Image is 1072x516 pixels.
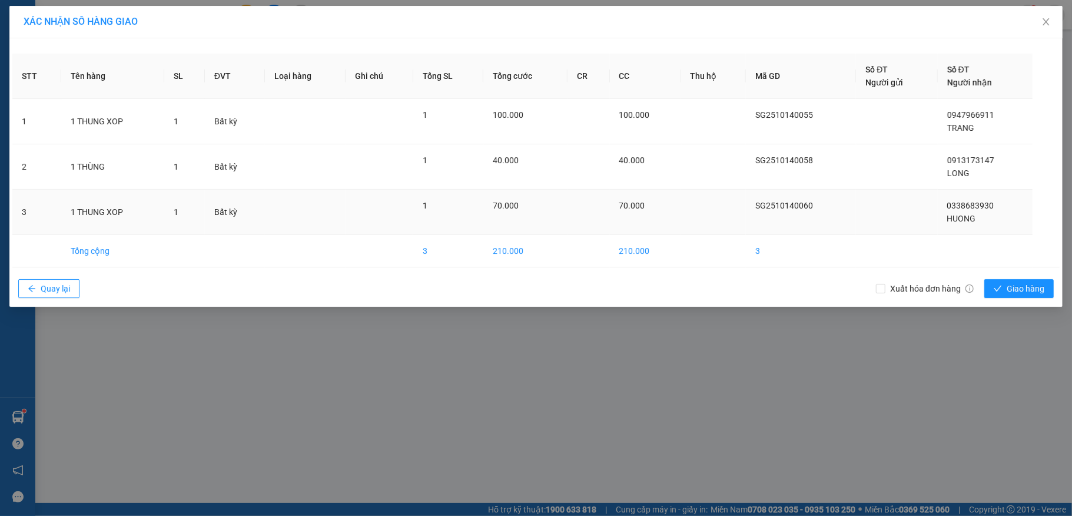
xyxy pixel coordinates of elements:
span: 70.000 [619,201,645,210]
th: Ghi chú [346,54,413,99]
span: 70.000 [493,201,519,210]
span: SG2510140055 [755,110,813,120]
th: CC [610,54,681,99]
span: close [1041,17,1051,27]
span: SG2510140060 [755,201,813,210]
span: 0338683930 [947,201,994,210]
span: 0947966911 [947,110,994,120]
span: 40.000 [619,156,645,165]
span: Người gửi [865,78,903,87]
td: 1 THUNG XOP [61,190,164,235]
td: 1 THUNG XOP [61,99,164,144]
td: Bất kỳ [205,144,265,190]
th: CR [567,54,610,99]
span: 100.000 [619,110,650,120]
button: Close [1030,6,1063,39]
span: 1 [423,201,427,210]
span: arrow-left [28,285,36,294]
td: Bất kỳ [205,99,265,144]
td: 3 [413,235,483,267]
span: Người nhận [947,78,992,87]
span: 1 [174,162,178,171]
span: HUONG [947,214,976,223]
span: 40.000 [493,156,519,165]
span: 0913173147 [947,156,994,165]
th: Loại hàng [265,54,346,99]
td: 1 THÙNG [61,144,164,190]
button: arrow-leftQuay lại [18,279,79,298]
span: 1 [174,207,178,217]
span: check [994,285,1002,294]
span: 100.000 [493,110,523,120]
th: STT [12,54,61,99]
span: 1 [423,156,427,165]
span: Xuất hóa đơn hàng [885,282,978,295]
span: TRANG [947,123,974,133]
th: ĐVT [205,54,265,99]
span: Giao hàng [1007,282,1044,295]
span: SG2510140058 [755,156,813,165]
span: Số ĐT [947,65,970,74]
th: Tổng SL [413,54,483,99]
td: 3 [12,190,61,235]
td: 210.000 [610,235,681,267]
td: 210.000 [483,235,567,267]
th: Thu hộ [681,54,746,99]
span: 1 [423,110,427,120]
td: Bất kỳ [205,190,265,235]
span: 1 [174,117,178,126]
th: Tên hàng [61,54,164,99]
th: Tổng cước [483,54,567,99]
td: 3 [746,235,856,267]
span: info-circle [965,285,974,293]
span: Quay lại [41,282,70,295]
span: LONG [947,168,970,178]
td: 2 [12,144,61,190]
td: 1 [12,99,61,144]
span: XÁC NHẬN SỐ HÀNG GIAO [24,16,138,27]
th: Mã GD [746,54,856,99]
td: Tổng cộng [61,235,164,267]
span: Số ĐT [865,65,888,74]
th: SL [164,54,205,99]
button: checkGiao hàng [984,279,1054,298]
